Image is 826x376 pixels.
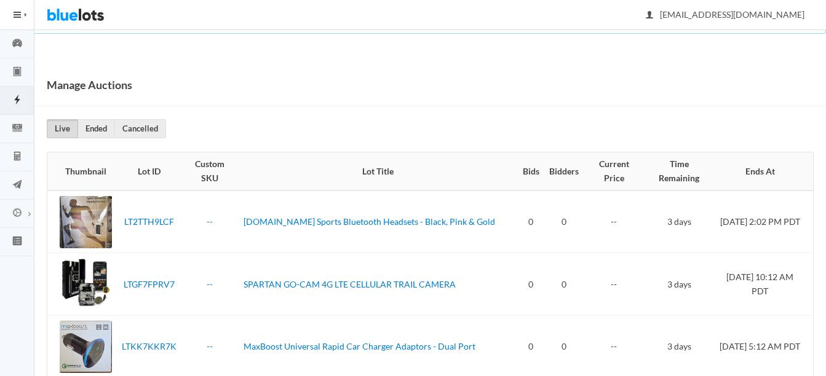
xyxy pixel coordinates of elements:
a: -- [207,341,213,351]
a: LTGF7FPRV7 [124,279,175,289]
a: SPARTAN GO-CAM 4G LTE CELLULAR TRAIL CAMERA [244,279,456,289]
th: Thumbnail [47,152,117,190]
th: Lot Title [239,152,518,190]
th: Custom SKU [181,152,239,190]
a: LTKK7KKR7K [122,341,177,351]
td: [DATE] 2:02 PM PDT [714,190,813,253]
a: Cancelled [114,119,166,138]
td: 0 [518,190,544,253]
td: 3 days [645,253,715,316]
a: -- [207,216,213,227]
th: Ends At [714,152,813,190]
a: LT2TTH9LCF [124,216,174,227]
a: Ended [77,119,115,138]
h1: Manage Auctions [47,76,132,94]
span: [EMAIL_ADDRESS][DOMAIN_NAME] [646,9,804,20]
td: 0 [544,190,584,253]
a: Live [47,119,78,138]
a: [DOMAIN_NAME] Sports Bluetooth Headsets - Black, Pink & Gold [244,216,495,227]
td: -- [584,253,645,316]
td: 0 [544,253,584,316]
a: -- [207,279,213,289]
td: [DATE] 10:12 AM PDT [714,253,813,316]
th: Bidders [544,152,584,190]
th: Bids [518,152,544,190]
th: Current Price [584,152,645,190]
th: Lot ID [117,152,181,190]
a: MaxBoost Universal Rapid Car Charger Adaptors - Dual Port [244,341,475,351]
ion-icon: person [643,10,656,22]
td: 0 [518,253,544,316]
td: 3 days [645,190,715,253]
th: Time Remaining [645,152,715,190]
td: -- [584,190,645,253]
